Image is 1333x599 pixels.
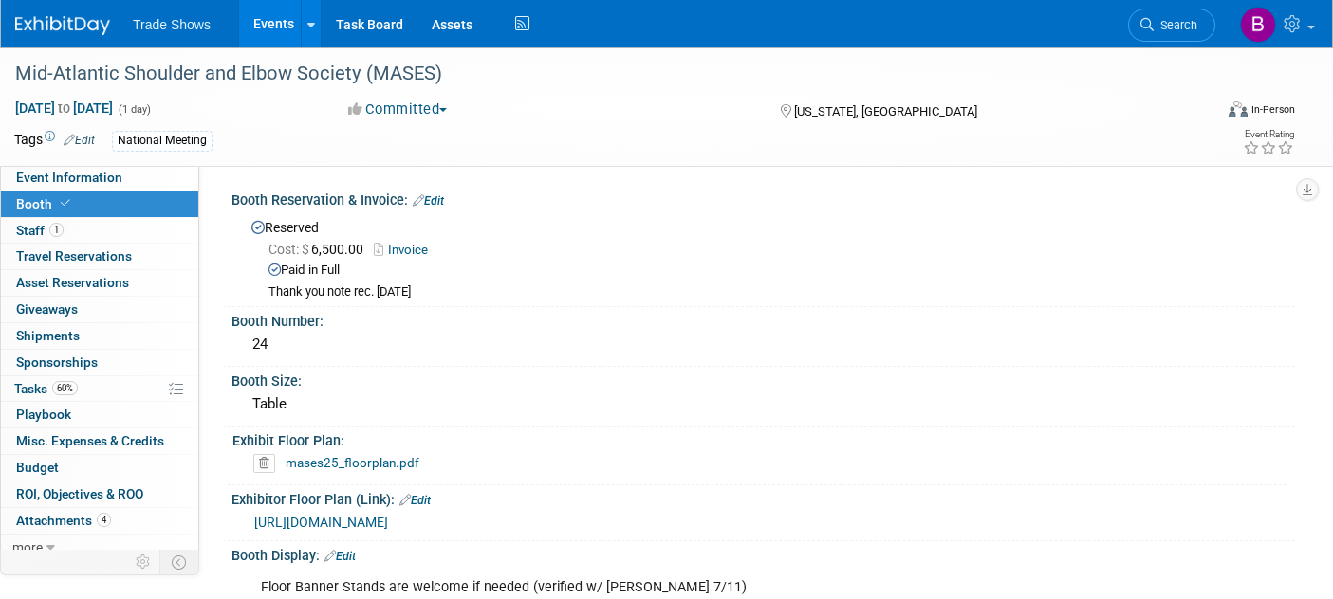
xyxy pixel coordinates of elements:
[1,323,198,349] a: Shipments
[1,297,198,322] a: Giveaways
[14,381,78,396] span: Tasks
[254,515,388,530] a: [URL][DOMAIN_NAME]
[16,223,64,238] span: Staff
[794,104,977,118] span: [US_STATE], [GEOGRAPHIC_DATA]
[117,103,151,116] span: (1 day)
[1,428,198,454] a: Misc. Expenses & Credits
[16,196,74,211] span: Booth
[133,17,211,32] span: Trade Shows
[1,350,198,375] a: Sponsorships
[268,242,311,257] span: Cost: $
[16,170,122,185] span: Event Information
[16,460,59,475] span: Budget
[231,307,1295,331] div: Booth Number:
[127,550,160,574] td: Personalize Event Tab Strip
[61,198,70,209] i: Booth reservation complete
[49,223,64,237] span: 1
[268,284,1281,300] div: Thank you note rec. [DATE]
[1105,99,1295,127] div: Event Format
[246,390,1281,419] div: Table
[342,100,454,119] button: Committed
[231,367,1295,390] div: Booth Size:
[52,381,78,395] span: 60%
[16,275,129,290] span: Asset Reservations
[399,494,431,507] a: Edit
[1250,102,1295,117] div: In-Person
[324,550,356,563] a: Edit
[16,433,164,448] span: Misc. Expenses & Credits
[16,301,78,317] span: Giveaways
[1128,9,1215,42] a: Search
[97,513,111,527] span: 4
[112,131,213,151] div: National Meeting
[14,130,95,152] td: Tags
[232,427,1287,450] div: Exhibit Floor Plan:
[246,213,1281,300] div: Reserved
[16,354,98,370] span: Sponsorships
[55,100,73,116] span: to
[1,244,198,269] a: Travel Reservations
[268,262,1281,280] div: Paid in Full
[1,191,198,217] a: Booth
[1,481,198,507] a: ROI, Objectives & ROO
[1229,101,1248,117] img: Format-Inperson.png
[1,376,198,402] a: Tasks60%
[16,513,111,528] span: Attachments
[9,57,1186,91] div: Mid-Atlantic Shoulder and Elbow Society (MASES)
[253,457,283,470] a: Delete attachment?
[1,218,198,244] a: Staff1
[64,134,95,147] a: Edit
[413,194,444,208] a: Edit
[1243,130,1294,139] div: Event Rating
[1240,7,1276,43] img: Becca Rensi
[16,328,80,343] span: Shipments
[231,485,1295,510] div: Exhibitor Floor Plan (Link):
[268,242,371,257] span: 6,500.00
[16,407,71,422] span: Playbook
[1154,18,1197,32] span: Search
[1,165,198,191] a: Event Information
[1,402,198,427] a: Playbook
[15,16,110,35] img: ExhibitDay
[286,455,419,470] a: mases25_floorplan.pdf
[1,535,198,560] a: more
[231,541,1295,566] div: Booth Display:
[1,508,198,534] a: Attachments4
[374,243,437,257] a: Invoice
[1,455,198,481] a: Budget
[1,270,198,296] a: Asset Reservations
[12,539,43,554] span: more
[14,100,114,117] span: [DATE] [DATE]
[16,248,132,263] span: Travel Reservations
[231,186,1295,210] div: Booth Reservation & Invoice:
[16,486,143,501] span: ROI, Objectives & ROO
[246,330,1281,359] div: 24
[160,550,199,574] td: Toggle Event Tabs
